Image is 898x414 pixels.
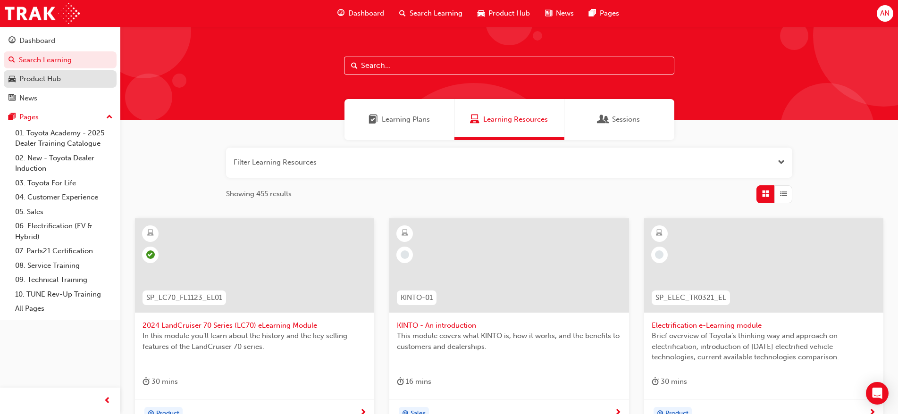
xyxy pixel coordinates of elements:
div: Product Hub [19,74,61,84]
button: Pages [4,108,117,126]
span: learningRecordVerb_PASS-icon [146,250,155,259]
a: News [4,90,117,107]
span: learningResourceType_ELEARNING-icon [402,227,408,240]
a: pages-iconPages [581,4,627,23]
span: Learning Resources [470,114,479,125]
div: 30 mins [143,376,178,388]
span: news-icon [8,94,16,103]
a: 02. New - Toyota Dealer Induction [11,151,117,176]
span: Sessions [612,114,640,125]
span: car-icon [478,8,485,19]
button: AN [877,5,893,22]
a: guage-iconDashboard [330,4,392,23]
a: 07. Parts21 Certification [11,244,117,258]
a: 09. Technical Training [11,273,117,287]
span: This module covers what KINTO is, how it works, and the benefits to customers and dealerships. [397,331,621,352]
span: guage-icon [8,37,16,45]
span: up-icon [106,111,113,124]
span: duration-icon [652,376,659,388]
a: SessionsSessions [564,99,674,140]
a: 03. Toyota For Life [11,176,117,190]
div: Pages [19,112,39,123]
span: learningRecordVerb_NONE-icon [655,250,663,259]
span: List [780,189,787,199]
a: 10. TUNE Rev-Up Training [11,287,117,302]
span: Search [351,60,358,71]
span: 2024 LandCruiser 70 Series (LC70) eLearning Module [143,320,367,331]
span: Learning Resources [483,114,548,125]
a: Search Learning [4,51,117,69]
span: Electrification e-Learning module [652,320,876,331]
span: Product Hub [488,8,530,19]
button: Open the filter [778,157,785,168]
div: 16 mins [397,376,431,388]
div: 30 mins [652,376,687,388]
span: SP_LC70_FL1123_EL01 [146,292,222,303]
a: 06. Electrification (EV & Hybrid) [11,219,117,244]
span: news-icon [545,8,552,19]
div: News [19,93,37,104]
span: AN [880,8,890,19]
span: News [556,8,574,19]
span: KINTO - An introduction [397,320,621,331]
span: search-icon [8,56,15,65]
span: learningRecordVerb_NONE-icon [401,250,409,259]
a: 08. Service Training [11,258,117,273]
span: pages-icon [8,113,16,122]
a: news-iconNews [537,4,581,23]
a: car-iconProduct Hub [470,4,537,23]
span: duration-icon [397,376,404,388]
a: search-iconSearch Learning [392,4,470,23]
a: 04. Customer Experience [11,190,117,205]
span: prev-icon [104,395,111,407]
span: guage-icon [337,8,344,19]
span: Sessions [599,114,608,125]
span: Dashboard [348,8,384,19]
span: Brief overview of Toyota’s thinking way and approach on electrification, introduction of [DATE] e... [652,331,876,363]
span: Learning Plans [369,114,378,125]
div: Dashboard [19,35,55,46]
span: learningResourceType_ELEARNING-icon [656,227,663,240]
span: pages-icon [589,8,596,19]
a: All Pages [11,301,117,316]
a: Dashboard [4,32,117,50]
div: Open Intercom Messenger [866,382,889,405]
span: search-icon [399,8,406,19]
a: 05. Sales [11,205,117,219]
img: Trak [5,3,80,24]
span: SP_ELEC_TK0321_EL [655,292,726,303]
input: Search... [344,57,674,75]
button: DashboardSearch LearningProduct HubNews [4,30,117,108]
span: In this module you'll learn about the history and the key selling features of the LandCruiser 70 ... [143,331,367,352]
span: Showing 455 results [226,189,292,199]
span: Search Learning [410,8,462,19]
a: Learning ResourcesLearning Resources [454,99,564,140]
span: Pages [600,8,619,19]
span: duration-icon [143,376,150,388]
span: Learning Plans [382,114,430,125]
span: learningResourceType_ELEARNING-icon [147,227,154,240]
span: KINTO-01 [401,292,433,303]
a: 01. Toyota Academy - 2025 Dealer Training Catalogue [11,126,117,151]
a: Product Hub [4,70,117,88]
span: Grid [762,189,769,199]
span: car-icon [8,75,16,83]
a: Learning PlansLearning Plans [344,99,454,140]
